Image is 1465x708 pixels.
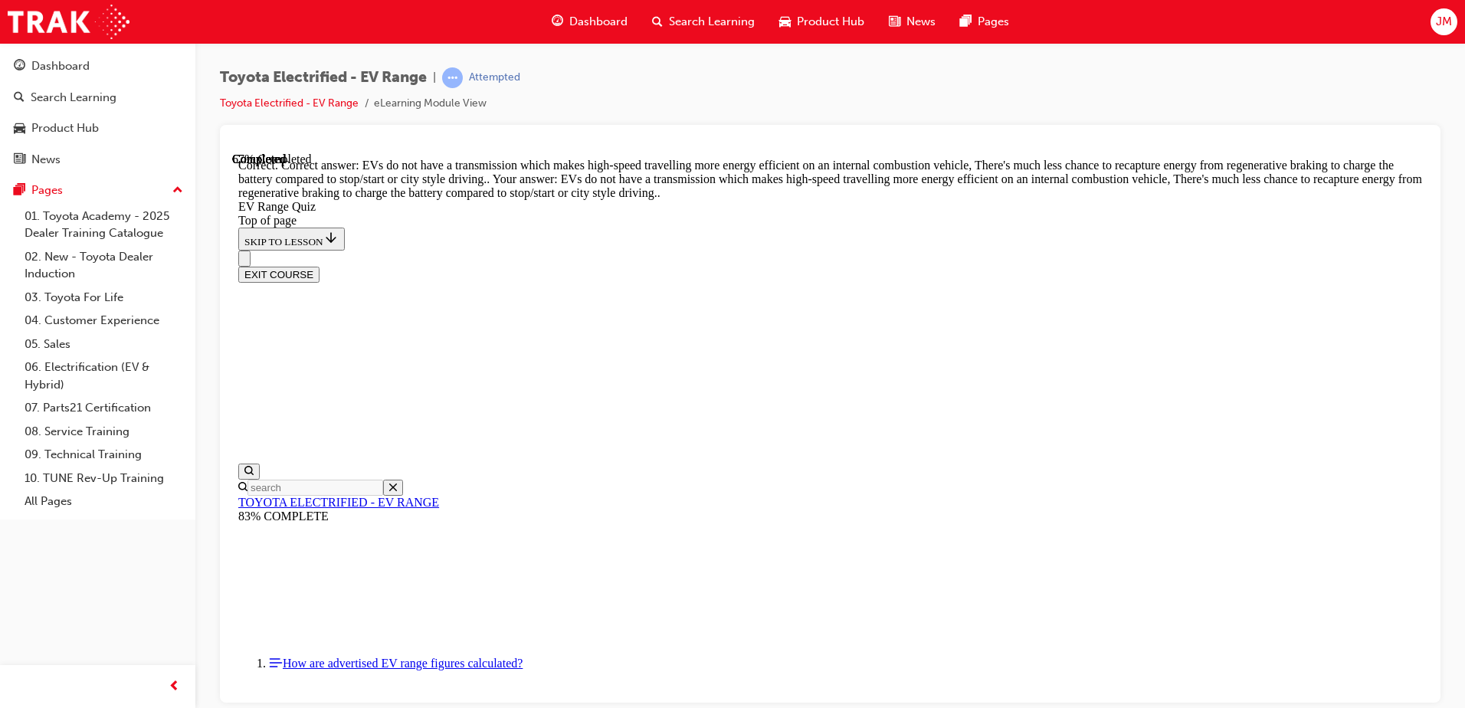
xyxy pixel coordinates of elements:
[978,13,1009,31] span: Pages
[539,6,640,38] a: guage-iconDashboard
[6,52,189,80] a: Dashboard
[652,12,663,31] span: search-icon
[6,75,113,98] button: SKIP TO LESSON
[18,396,189,420] a: 07. Parts21 Certification
[31,182,63,199] div: Pages
[14,184,25,198] span: pages-icon
[15,327,151,343] input: Search
[169,677,180,697] span: prev-icon
[889,12,900,31] span: news-icon
[18,309,189,333] a: 04. Customer Experience
[220,69,427,87] span: Toyota Electrified - EV Range
[31,57,90,75] div: Dashboard
[374,95,487,113] li: eLearning Module View
[1436,13,1452,31] span: JM
[960,12,972,31] span: pages-icon
[18,467,189,490] a: 10. TUNE Rev-Up Training
[552,12,563,31] span: guage-icon
[14,122,25,136] span: car-icon
[14,60,25,74] span: guage-icon
[1431,8,1457,35] button: JM
[6,176,189,205] button: Pages
[6,98,18,114] button: Close navigation menu
[906,13,936,31] span: News
[767,6,877,38] a: car-iconProduct Hub
[14,153,25,167] span: news-icon
[18,443,189,467] a: 09. Technical Training
[779,12,791,31] span: car-icon
[6,84,189,112] a: Search Learning
[6,146,189,174] a: News
[6,61,1190,75] div: Top of page
[8,5,129,39] img: Trak
[6,343,207,356] a: TOYOTA ELECTRIFIED - EV RANGE
[6,114,87,130] button: EXIT COURSE
[18,490,189,513] a: All Pages
[18,333,189,356] a: 05. Sales
[6,311,28,327] button: Open search menu
[18,356,189,396] a: 06. Electrification (EV & Hybrid)
[669,13,755,31] span: Search Learning
[6,114,189,143] a: Product Hub
[14,91,25,105] span: search-icon
[12,84,107,95] span: SKIP TO LESSON
[31,151,61,169] div: News
[433,69,436,87] span: |
[31,89,116,107] div: Search Learning
[18,286,189,310] a: 03. Toyota For Life
[442,67,463,88] span: learningRecordVerb_ATTEMPT-icon
[569,13,628,31] span: Dashboard
[469,70,520,85] div: Attempted
[18,245,189,286] a: 02. New - Toyota Dealer Induction
[18,205,189,245] a: 01. Toyota Academy - 2025 Dealer Training Catalogue
[6,357,1190,371] div: 83% COMPLETE
[948,6,1021,38] a: pages-iconPages
[151,327,171,343] button: Close search menu
[640,6,767,38] a: search-iconSearch Learning
[6,49,189,176] button: DashboardSearch LearningProduct HubNews
[172,181,183,201] span: up-icon
[18,420,189,444] a: 08. Service Training
[6,6,1190,48] div: Correct. Correct answer: EVs do not have a transmission which makes high-speed travelling more en...
[6,48,1190,61] div: EV Range Quiz
[220,97,359,110] a: Toyota Electrified - EV Range
[797,13,864,31] span: Product Hub
[877,6,948,38] a: news-iconNews
[31,120,99,137] div: Product Hub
